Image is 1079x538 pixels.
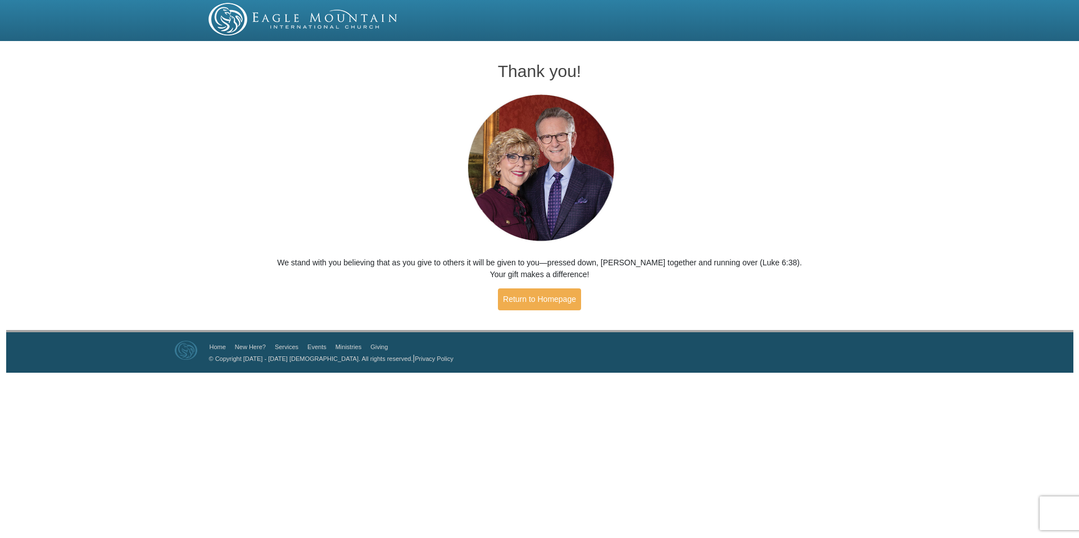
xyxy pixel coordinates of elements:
[208,3,398,35] img: EMIC
[415,355,453,362] a: Privacy Policy
[276,62,804,80] h1: Thank you!
[210,343,226,350] a: Home
[370,343,388,350] a: Giving
[457,91,623,246] img: Pastors George and Terri Pearsons
[275,343,298,350] a: Services
[235,343,266,350] a: New Here?
[205,352,454,364] p: |
[307,343,327,350] a: Events
[498,288,581,310] a: Return to Homepage
[336,343,361,350] a: Ministries
[276,257,804,281] p: We stand with you believing that as you give to others it will be given to you—pressed down, [PER...
[209,355,413,362] a: © Copyright [DATE] - [DATE] [DEMOGRAPHIC_DATA]. All rights reserved.
[175,341,197,360] img: Eagle Mountain International Church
